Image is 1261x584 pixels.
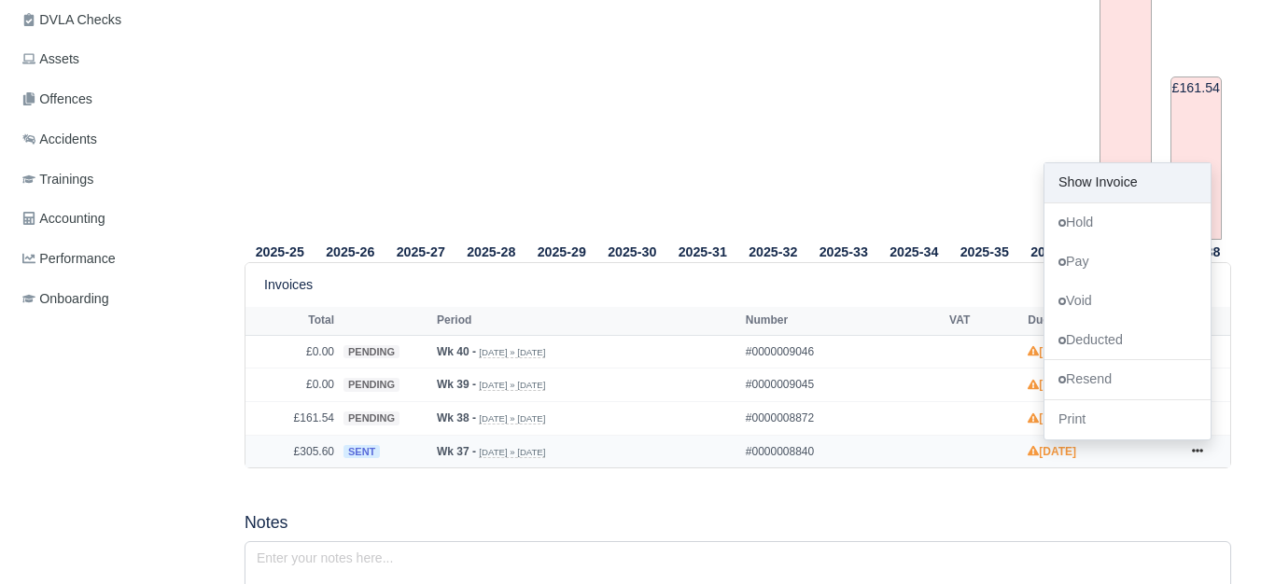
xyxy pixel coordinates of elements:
span: pending [343,345,399,359]
span: Offences [22,89,92,110]
span: Performance [22,248,116,270]
span: Accidents [22,129,97,150]
td: #0000009045 [741,368,945,402]
th: 2025-29 [526,241,597,263]
span: Trainings [22,169,93,190]
strong: Wk 40 - [437,345,476,358]
td: #0000009046 [741,335,945,368]
th: VAT [945,307,1023,335]
a: Accidents [15,121,222,158]
a: Pay [1044,242,1211,281]
th: 2025-36 [1020,241,1091,263]
a: Print [1044,400,1211,439]
a: Deducted [1044,320,1211,359]
h5: Notes [245,513,1231,533]
td: £0.00 [245,368,339,402]
small: [DATE] » [DATE] [479,347,545,358]
a: Trainings [15,161,222,198]
a: Void [1044,281,1211,320]
strong: [DATE] [1028,345,1076,358]
a: Hold [1044,203,1211,243]
td: £161.54 [1170,76,1223,239]
th: 2025-33 [808,241,879,263]
th: Number [741,307,945,335]
span: Onboarding [22,288,109,310]
td: #0000008872 [741,401,945,435]
h6: Invoices [264,277,313,293]
th: Period [432,307,741,335]
th: 2025-28 [456,241,527,263]
span: sent [343,445,380,459]
th: 2025-34 [879,241,950,263]
span: pending [343,411,399,425]
strong: Wk 37 - [437,445,476,458]
th: 2025-26 [315,241,386,263]
th: 2025-30 [597,241,668,263]
small: [DATE] » [DATE] [479,447,545,458]
th: Total [245,307,339,335]
td: £0.00 [245,335,339,368]
a: Show Invoice [1044,163,1211,202]
span: Assets [22,49,79,70]
td: #0000008840 [741,435,945,467]
small: [DATE] » [DATE] [479,413,545,424]
td: £161.54 [245,401,339,435]
span: DVLA Checks [22,9,121,31]
strong: [DATE] [1028,411,1076,424]
span: pending [343,378,399,392]
a: Resend [1044,360,1211,399]
th: 2025-35 [949,241,1020,263]
td: £305.60 [245,435,339,467]
a: Accounting [15,201,222,237]
strong: Wk 38 - [437,411,476,424]
th: 2025-31 [667,241,738,263]
small: [DATE] » [DATE] [479,380,545,391]
strong: Wk 39 - [437,378,476,391]
a: Offences [15,81,222,118]
a: Assets [15,41,222,77]
a: DVLA Checks [15,2,222,38]
th: 2025-27 [385,241,456,263]
strong: [DATE] [1028,378,1076,391]
span: Accounting [22,208,105,229]
strong: [DATE] [1028,445,1076,458]
iframe: Chat Widget [1168,494,1261,584]
a: Performance [15,241,222,277]
th: Due [1023,307,1174,335]
a: Onboarding [15,281,222,317]
th: 2025-32 [738,241,809,263]
th: 2025-25 [245,241,315,263]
